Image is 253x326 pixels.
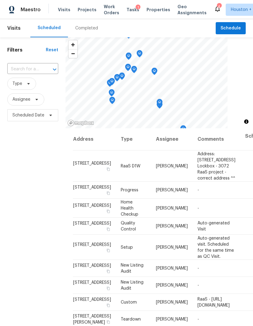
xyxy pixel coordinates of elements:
[73,281,111,285] span: [STREET_ADDRESS]
[73,242,111,247] span: [STREET_ADDRESS]
[116,128,151,150] th: Type
[157,99,163,108] div: Map marker
[73,221,111,226] span: [STREET_ADDRESS]
[177,4,207,16] span: Geo Assignments
[106,303,111,308] button: Copy Address
[197,206,199,210] span: -
[7,65,41,74] input: Search for an address...
[197,317,199,321] span: -
[69,40,77,49] button: Zoom in
[221,25,241,32] span: Schedule
[7,22,21,35] span: Visits
[156,224,188,228] span: [PERSON_NAME]
[121,300,137,304] span: Custom
[109,89,115,99] div: Map marker
[78,7,96,13] span: Projects
[156,266,188,271] span: [PERSON_NAME]
[197,221,230,231] span: Auto-generated Visit
[38,25,61,31] div: Scheduled
[197,152,235,180] span: Address: [STREET_ADDRESS] Lockbox - 3072 RaaS project - correct address ^^
[119,72,125,82] div: Map marker
[197,297,230,308] span: RaaS - [URL][DOMAIN_NAME]
[180,125,186,135] div: Map marker
[58,7,70,13] span: Visits
[73,297,111,302] span: [STREET_ADDRESS]
[106,190,111,196] button: Copy Address
[197,188,199,192] span: -
[121,263,143,274] span: New Listing Audit
[121,280,143,291] span: New Listing Audit
[73,128,116,150] th: Address
[67,119,94,126] a: Mapbox homepage
[7,47,46,53] h1: Filters
[245,118,248,125] span: Toggle attribution
[217,4,221,10] div: 4
[107,79,113,89] div: Map marker
[197,283,199,287] span: -
[106,269,111,274] button: Copy Address
[131,66,137,75] div: Map marker
[156,283,188,287] span: [PERSON_NAME]
[73,203,111,207] span: [STREET_ADDRESS]
[50,65,59,74] button: Open
[106,227,111,232] button: Copy Address
[73,314,111,324] span: [STREET_ADDRESS][PERSON_NAME]
[73,185,111,190] span: [STREET_ADDRESS]
[137,50,143,59] div: Map marker
[156,206,188,210] span: [PERSON_NAME]
[151,68,157,77] div: Map marker
[126,8,139,12] span: Tasks
[12,112,44,118] span: Scheduled Date
[12,96,30,103] span: Assignee
[121,245,133,249] span: Setup
[125,64,131,73] div: Map marker
[109,78,115,87] div: Map marker
[106,247,111,253] button: Copy Address
[46,47,58,53] div: Reset
[106,286,111,291] button: Copy Address
[197,236,234,258] span: Auto-generated visit. Scheduled for the same time as QC Visit.
[106,319,111,325] button: Copy Address
[114,74,120,83] div: Map marker
[121,200,138,216] span: Home Health Checkup
[121,164,140,168] span: RaaS D1W
[136,5,140,11] div: 1
[106,208,111,214] button: Copy Address
[73,264,111,268] span: [STREET_ADDRESS]
[216,22,246,35] button: Schedule
[156,245,188,249] span: [PERSON_NAME]
[75,25,98,31] div: Completed
[193,128,240,150] th: Comments
[156,317,188,321] span: [PERSON_NAME]
[147,7,170,13] span: Properties
[126,52,132,62] div: Map marker
[69,49,77,58] button: Zoom out
[121,221,136,231] span: Quality Control
[197,266,199,271] span: -
[66,37,228,128] canvas: Map
[151,128,193,150] th: Assignee
[21,7,41,13] span: Maestro
[73,161,111,165] span: [STREET_ADDRESS]
[121,317,141,321] span: Teardown
[12,81,22,87] span: Type
[243,118,250,125] button: Toggle attribution
[156,188,188,192] span: [PERSON_NAME]
[106,166,111,172] button: Copy Address
[104,4,119,16] span: Work Orders
[121,188,138,192] span: Progress
[156,300,188,304] span: [PERSON_NAME]
[109,97,115,106] div: Map marker
[156,164,188,168] span: [PERSON_NAME]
